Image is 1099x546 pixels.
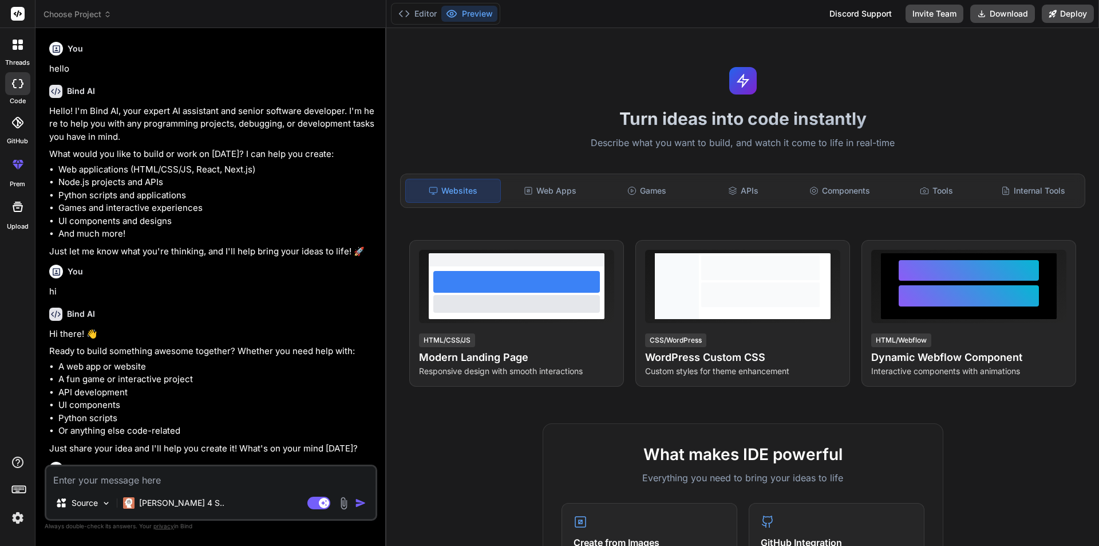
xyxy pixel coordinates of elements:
[72,497,98,509] p: Source
[67,308,95,320] h6: Bind AI
[45,521,377,532] p: Always double-check its answers. Your in Bind
[101,498,111,508] img: Pick Models
[58,202,375,215] li: Games and interactive experiences
[393,108,1092,129] h1: Turn ideas into code instantly
[123,497,135,509] img: Claude 4 Sonnet
[58,360,375,374] li: A web app or website
[890,179,984,203] div: Tools
[7,136,28,146] label: GitHub
[970,5,1035,23] button: Download
[58,215,375,228] li: UI components and designs
[419,333,475,347] div: HTML/CSS/JS
[7,222,29,231] label: Upload
[49,285,375,298] p: hi
[67,85,95,97] h6: Bind AI
[906,5,963,23] button: Invite Team
[793,179,887,203] div: Components
[49,245,375,258] p: Just let me know what you're thinking, and I'll help bring your ideas to life! 🚀
[337,497,350,510] img: attachment
[8,508,27,528] img: settings
[58,386,375,399] li: API development
[355,497,366,509] img: icon
[58,176,375,189] li: Node.js projects and APIs
[49,442,375,455] p: Just share your idea and I'll help you create it! What's on your mind [DATE]?
[58,189,375,202] li: Python scripts and applications
[871,349,1066,366] h4: Dynamic Webflow Component
[49,328,375,341] p: Hi there! 👋
[600,179,694,203] div: Games
[10,179,25,189] label: prem
[645,333,706,347] div: CSS/WordPress
[10,96,26,106] label: code
[58,227,375,241] li: And much more!
[696,179,790,203] div: APIs
[405,179,501,203] div: Websites
[871,333,931,347] div: HTML/Webflow
[871,366,1066,377] p: Interactive components with animations
[153,523,174,529] span: privacy
[441,6,497,22] button: Preview
[49,105,375,144] p: Hello! I'm Bind AI, your expert AI assistant and senior software developer. I'm here to help you ...
[5,58,30,68] label: threads
[419,349,614,366] h4: Modern Landing Page
[562,471,924,485] p: Everything you need to bring your ideas to life
[58,412,375,425] li: Python scripts
[68,463,83,474] h6: You
[645,349,840,366] h4: WordPress Custom CSS
[394,6,441,22] button: Editor
[68,266,83,277] h6: You
[49,62,375,76] p: hello
[139,497,224,509] p: [PERSON_NAME] 4 S..
[419,366,614,377] p: Responsive design with smooth interactions
[68,43,83,54] h6: You
[562,442,924,466] h2: What makes IDE powerful
[58,163,375,176] li: Web applications (HTML/CSS/JS, React, Next.js)
[1042,5,1094,23] button: Deploy
[58,399,375,412] li: UI components
[393,136,1092,151] p: Describe what you want to build, and watch it come to life in real-time
[58,425,375,438] li: Or anything else code-related
[986,179,1080,203] div: Internal Tools
[503,179,598,203] div: Web Apps
[58,373,375,386] li: A fun game or interactive project
[49,148,375,161] p: What would you like to build or work on [DATE]? I can help you create:
[823,5,899,23] div: Discord Support
[49,345,375,358] p: Ready to build something awesome together? Whether you need help with:
[44,9,112,20] span: Choose Project
[645,366,840,377] p: Custom styles for theme enhancement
